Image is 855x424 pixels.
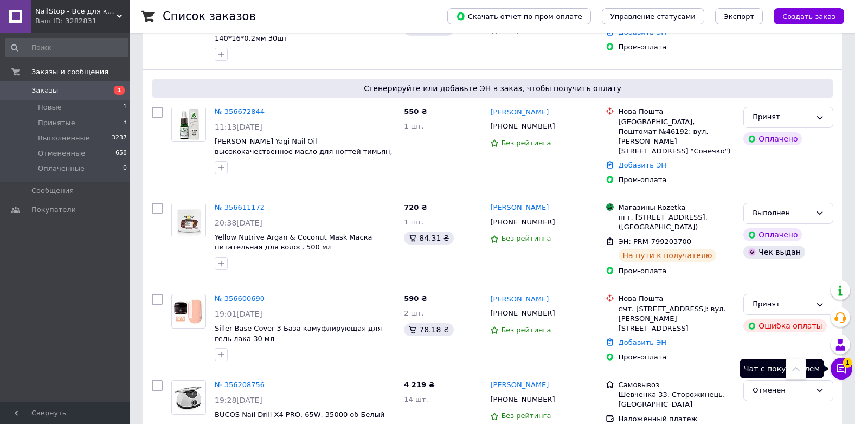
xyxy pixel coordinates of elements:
[215,24,387,42] a: NFM Cменные файлы Пилка прямая 100 гритт 140*16*0.2мм 30шт
[215,396,262,404] span: 19:28[DATE]
[215,123,262,131] span: 11:13[DATE]
[404,309,423,317] span: 2 шт.
[619,107,735,117] div: Нова Пошта
[31,86,58,95] span: Заказы
[490,380,549,390] a: [PERSON_NAME]
[490,218,555,226] span: [PHONE_NUMBER]
[404,381,434,389] span: 4 219 ₴
[171,380,206,415] a: Фото товару
[31,67,108,77] span: Заказы и сообщения
[215,410,384,419] a: BUCOS Nail Drill X4 PRO, 65W, 35000 об Белый
[35,7,117,16] span: NailStop - Все для красоты
[31,205,76,215] span: Покупатели
[171,107,206,142] a: Фото товару
[715,8,763,24] button: Экспорт
[619,380,735,390] div: Самовывоз
[619,237,692,246] span: ЭН: PRM-799203700
[5,38,128,57] input: Поиск
[501,412,551,420] span: Без рейтинга
[490,107,549,118] a: [PERSON_NAME]
[619,414,735,424] div: Наложенный платеж
[404,323,453,336] div: 78.18 ₴
[501,326,551,334] span: Без рейтинга
[172,299,205,325] img: Фото товару
[619,161,666,169] a: Добавить ЭН
[743,246,805,259] div: Чек выдан
[404,122,423,130] span: 1 шт.
[501,234,551,242] span: Без рейтинга
[619,42,735,52] div: Пром-оплата
[38,102,62,112] span: Новые
[501,25,551,34] span: Без рейтинга
[404,107,427,115] span: 550 ₴
[163,10,256,23] h1: Список заказов
[490,294,549,305] a: [PERSON_NAME]
[753,385,811,396] div: Отменен
[501,139,551,147] span: Без рейтинга
[610,12,696,21] span: Управление статусами
[172,107,205,141] img: Фото товару
[619,117,735,157] div: [GEOGRAPHIC_DATA], Поштомат №46192: вул. [PERSON_NAME][STREET_ADDRESS] "Сонечко")
[215,107,265,115] a: № 356672844
[215,310,262,318] span: 19:01[DATE]
[115,149,127,158] span: 658
[38,149,85,158] span: Отмененные
[404,294,427,303] span: 590 ₴
[123,164,127,174] span: 0
[31,186,74,196] span: Сообщения
[831,358,852,380] button: Чат с покупателем1
[774,8,844,24] button: Создать заказ
[123,102,127,112] span: 1
[404,218,423,226] span: 1 шт.
[740,359,824,378] div: Чат с покупателем
[171,203,206,237] a: Фото товару
[843,358,852,368] span: 1
[743,132,802,145] div: Оплачено
[753,208,811,219] div: Выполнен
[38,133,90,143] span: Выполненные
[215,381,265,389] a: № 356208756
[619,294,735,304] div: Нова Пошта
[215,324,382,343] a: Siller Base Cover 3 База камуфлирующая для гель лака 30 мл
[215,137,393,165] a: [PERSON_NAME] Yagi Nail Oil - высококачественное масло для ногтей тимьян, 10 мл
[619,266,735,276] div: Пром-оплата
[619,390,735,409] div: Шевченка 33, Сторожинець, [GEOGRAPHIC_DATA]
[763,12,844,20] a: Создать заказ
[156,83,829,94] span: Сгенерируйте или добавьте ЭН в заказ, чтобы получить оплату
[112,133,127,143] span: 3237
[171,294,206,329] a: Фото товару
[743,319,827,332] div: Ошибка оплаты
[490,203,549,213] a: [PERSON_NAME]
[404,203,427,211] span: 720 ₴
[619,338,666,346] a: Добавить ЭН
[619,213,735,232] div: пгт. [STREET_ADDRESS], ([GEOGRAPHIC_DATA])
[743,228,802,241] div: Оплачено
[602,8,704,24] button: Управление статусами
[172,203,205,237] img: Фото товару
[38,118,75,128] span: Принятые
[619,249,717,262] div: На пути к получателю
[215,219,262,227] span: 20:38[DATE]
[490,309,555,317] span: [PHONE_NUMBER]
[619,352,735,362] div: Пром-оплата
[123,118,127,128] span: 3
[215,233,372,252] a: Yellow Nutrive Argan & Coconut Mask Маска питательная для волос, 500 мл
[404,395,428,403] span: 14 шт.
[404,232,453,245] div: 84.31 ₴
[619,203,735,213] div: Магазины Rozetka
[782,12,835,21] span: Создать заказ
[38,164,85,174] span: Оплаченные
[490,395,555,403] span: [PHONE_NUMBER]
[724,12,754,21] span: Экспорт
[447,8,591,24] button: Скачать отчет по пром-оплате
[490,122,555,130] span: [PHONE_NUMBER]
[114,86,125,95] span: 1
[215,294,265,303] a: № 356600690
[215,203,265,211] a: № 356611172
[172,381,205,414] img: Фото товару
